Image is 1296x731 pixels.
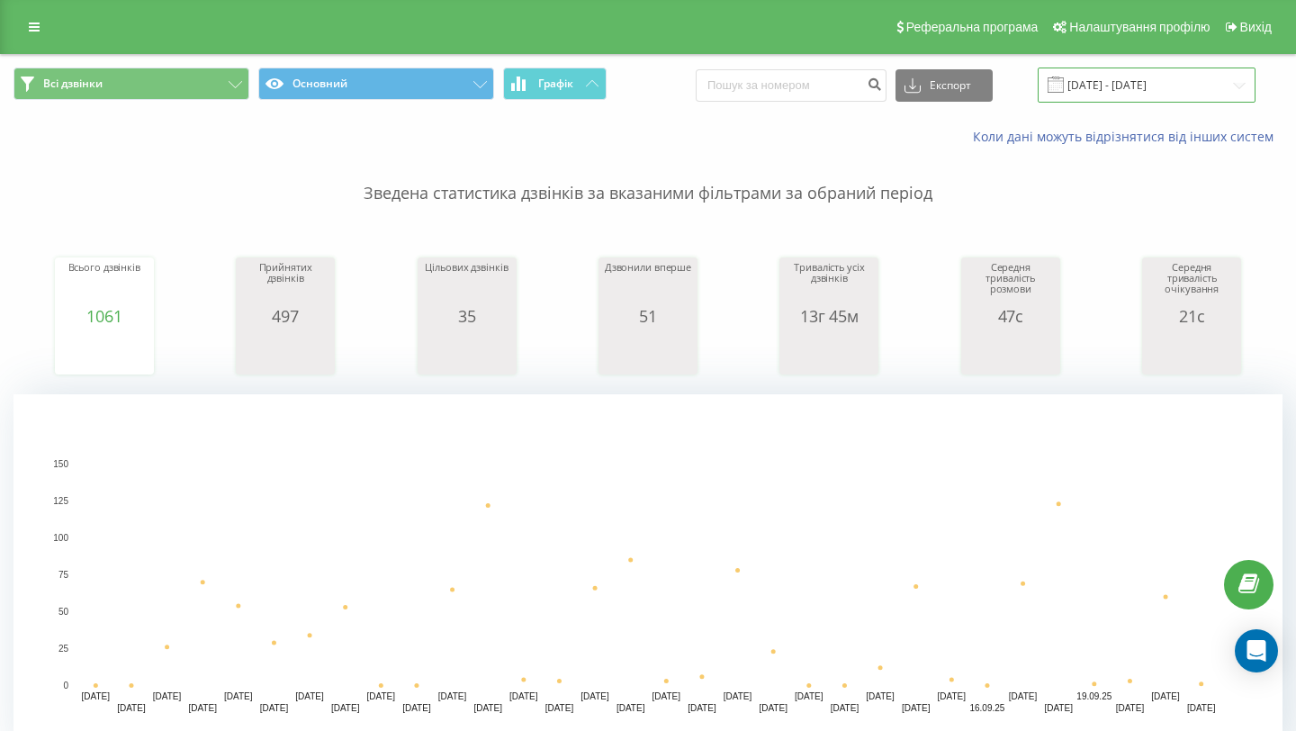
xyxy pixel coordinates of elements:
[58,607,69,617] text: 50
[43,77,103,91] span: Всі дзвінки
[696,69,886,102] input: Пошук за номером
[117,703,146,713] text: [DATE]
[422,307,512,325] div: 35
[1147,262,1237,307] div: Середня тривалість очікування
[973,128,1282,145] a: Коли дані можуть відрізнятися вiд інших систем
[240,325,330,379] svg: A chart.
[538,77,573,90] span: Графік
[331,703,360,713] text: [DATE]
[473,703,502,713] text: [DATE]
[724,691,752,701] text: [DATE]
[688,703,716,713] text: [DATE]
[603,262,693,307] div: Дзвонили вперше
[759,703,787,713] text: [DATE]
[1147,325,1237,379] svg: A chart.
[59,307,149,325] div: 1061
[53,533,68,543] text: 100
[13,146,1282,205] p: Зведена статистика дзвінків за вказаними фільтрами за обраний період
[784,307,874,325] div: 13г 45м
[1009,691,1038,701] text: [DATE]
[59,262,149,307] div: Всього дзвінків
[966,307,1056,325] div: 47с
[59,325,149,379] svg: A chart.
[422,325,512,379] svg: A chart.
[367,691,396,701] text: [DATE]
[580,691,609,701] text: [DATE]
[938,691,967,701] text: [DATE]
[603,325,693,379] svg: A chart.
[58,570,69,580] text: 75
[1187,703,1216,713] text: [DATE]
[1240,20,1272,34] span: Вихід
[902,703,931,713] text: [DATE]
[969,703,1004,713] text: 16.09.25
[188,703,217,713] text: [DATE]
[240,307,330,325] div: 497
[603,307,693,325] div: 51
[503,68,607,100] button: Графік
[509,691,538,701] text: [DATE]
[1076,691,1111,701] text: 19.09.25
[1116,703,1145,713] text: [DATE]
[258,68,494,100] button: Основний
[402,703,431,713] text: [DATE]
[616,703,645,713] text: [DATE]
[224,691,253,701] text: [DATE]
[438,691,467,701] text: [DATE]
[53,496,68,506] text: 125
[82,691,111,701] text: [DATE]
[545,703,574,713] text: [DATE]
[795,691,823,701] text: [DATE]
[1044,703,1073,713] text: [DATE]
[784,325,874,379] svg: A chart.
[1069,20,1210,34] span: Налаштування профілю
[895,69,993,102] button: Експорт
[1235,629,1278,672] div: Open Intercom Messenger
[63,681,68,690] text: 0
[260,703,289,713] text: [DATE]
[53,459,68,469] text: 150
[966,325,1056,379] svg: A chart.
[58,644,69,654] text: 25
[906,20,1039,34] span: Реферальна програма
[966,262,1056,307] div: Середня тривалість розмови
[652,691,681,701] text: [DATE]
[1147,307,1237,325] div: 21с
[1151,691,1180,701] text: [DATE]
[240,262,330,307] div: Прийнятих дзвінків
[866,691,895,701] text: [DATE]
[422,262,512,307] div: Цільових дзвінків
[784,262,874,307] div: Тривалість усіх дзвінків
[153,691,182,701] text: [DATE]
[295,691,324,701] text: [DATE]
[13,68,249,100] button: Всі дзвінки
[831,703,859,713] text: [DATE]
